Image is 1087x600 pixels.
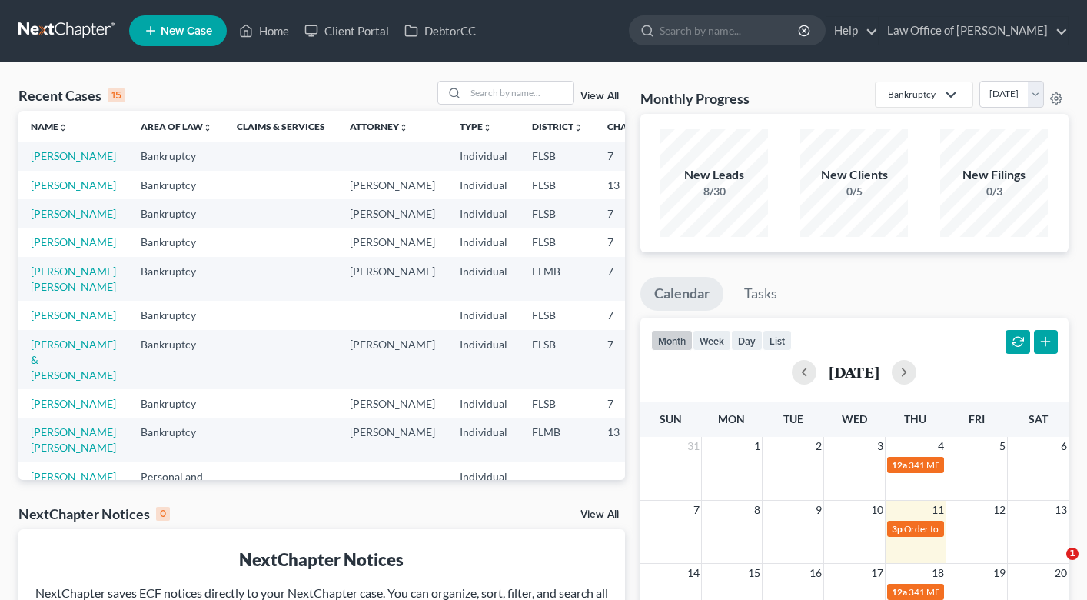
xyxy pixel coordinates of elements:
[686,437,701,455] span: 31
[731,330,763,351] button: day
[1059,437,1069,455] span: 6
[936,437,946,455] span: 4
[350,121,408,132] a: Attorneyunfold_more
[31,397,116,410] a: [PERSON_NAME]
[660,412,682,425] span: Sun
[141,121,212,132] a: Area of Lawunfold_more
[730,277,791,311] a: Tasks
[31,121,68,132] a: Nameunfold_more
[909,586,968,598] span: 341 MEETING
[718,412,745,425] span: Mon
[1066,548,1079,560] span: 1
[879,17,1068,45] a: Law Office of [PERSON_NAME]
[892,586,907,598] span: 12a
[686,564,701,582] span: 14
[31,235,116,248] a: [PERSON_NAME]
[940,184,1048,199] div: 0/3
[520,228,595,257] td: FLSB
[447,199,520,228] td: Individual
[447,142,520,170] td: Individual
[800,184,908,199] div: 0/5
[640,277,723,311] a: Calendar
[297,17,397,45] a: Client Portal
[337,330,447,389] td: [PERSON_NAME]
[651,330,693,351] button: month
[940,166,1048,184] div: New Filings
[532,121,583,132] a: Districtunfold_more
[31,338,116,382] a: [PERSON_NAME] & [PERSON_NAME]
[128,257,224,301] td: Bankruptcy
[231,17,297,45] a: Home
[783,412,803,425] span: Tue
[31,425,116,454] a: [PERSON_NAME] [PERSON_NAME]
[447,330,520,389] td: Individual
[397,17,484,45] a: DebtorCC
[156,507,170,521] div: 0
[763,330,792,351] button: list
[660,184,768,199] div: 8/30
[224,111,337,142] th: Claims & Services
[466,82,573,104] input: Search by name...
[580,509,619,520] a: View All
[904,412,926,425] span: Thu
[31,265,116,293] a: [PERSON_NAME] [PERSON_NAME]
[660,166,768,184] div: New Leads
[31,308,116,322] a: [PERSON_NAME]
[337,228,447,257] td: [PERSON_NAME]
[399,123,408,132] i: unfold_more
[18,86,125,105] div: Recent Cases
[58,123,68,132] i: unfold_more
[128,462,224,568] td: Personal and Family Law, Transactional Law, Civil Litigation and Disputes
[595,301,672,329] td: 7
[800,166,908,184] div: New Clients
[161,25,212,37] span: New Case
[693,330,731,351] button: week
[18,505,170,523] div: NextChapter Notices
[1053,501,1069,519] span: 13
[128,142,224,170] td: Bankruptcy
[595,171,672,199] td: 13
[447,171,520,199] td: Individual
[869,564,885,582] span: 17
[595,257,672,301] td: 7
[746,564,762,582] span: 15
[337,199,447,228] td: [PERSON_NAME]
[595,142,672,170] td: 7
[447,389,520,418] td: Individual
[128,389,224,418] td: Bankruptcy
[876,437,885,455] span: 3
[814,437,823,455] span: 2
[128,228,224,257] td: Bankruptcy
[128,301,224,329] td: Bankruptcy
[930,564,946,582] span: 18
[447,418,520,462] td: Individual
[969,412,985,425] span: Fri
[998,437,1007,455] span: 5
[1035,548,1072,585] iframe: Intercom live chat
[692,501,701,519] span: 7
[909,459,968,471] span: 341 MEETING
[337,418,447,462] td: [PERSON_NAME]
[808,564,823,582] span: 16
[520,418,595,462] td: FLMB
[31,149,116,162] a: [PERSON_NAME]
[31,548,613,572] div: NextChapter Notices
[108,88,125,102] div: 15
[520,199,595,228] td: FLSB
[337,171,447,199] td: [PERSON_NAME]
[888,88,936,101] div: Bankruptcy
[930,501,946,519] span: 11
[483,123,492,132] i: unfold_more
[128,418,224,462] td: Bankruptcy
[573,123,583,132] i: unfold_more
[892,459,907,471] span: 12a
[447,257,520,301] td: Individual
[753,501,762,519] span: 8
[128,171,224,199] td: Bankruptcy
[337,257,447,301] td: [PERSON_NAME]
[892,523,903,535] span: 3p
[520,301,595,329] td: FLSB
[660,16,800,45] input: Search by name...
[520,171,595,199] td: FLSB
[842,412,867,425] span: Wed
